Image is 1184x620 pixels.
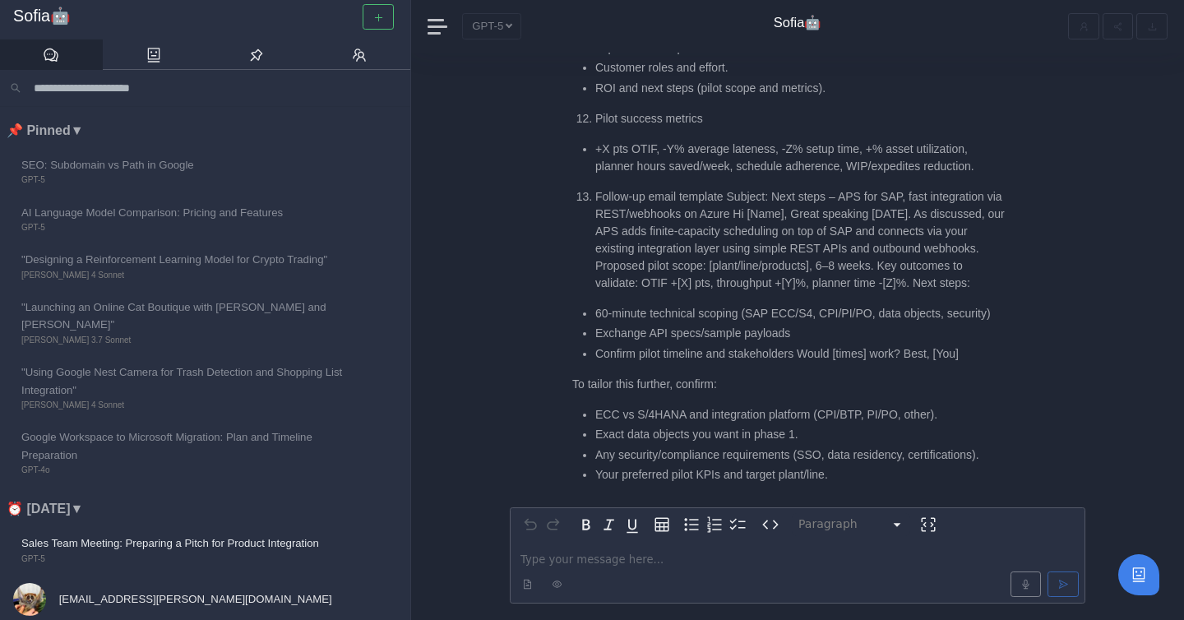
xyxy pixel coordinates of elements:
[575,513,598,536] button: Bold
[595,188,1008,292] li: Follow-up email template Subject: Next steps – APS for SAP, fast integration via REST/webhooks on...
[595,325,1008,342] li: Exchange API specs/sample payloads
[774,15,822,31] h4: Sofia🤖
[21,174,352,187] span: GPT-5
[595,446,1008,464] li: Any security/compliance requirements (SSO, data residency, certifications).
[595,59,1008,76] li: Customer roles and effort.
[792,513,910,536] button: Block type
[572,376,1008,393] p: To tailor this further, confirm:
[21,363,352,399] span: "Using Google Nest Camera for Trash Detection and Shopping List Integration"
[13,7,397,26] a: Sofia🤖
[703,513,726,536] button: Numbered list
[21,553,352,566] span: GPT-5
[726,513,749,536] button: Check list
[21,269,352,282] span: [PERSON_NAME] 4 Sonnet
[595,110,1008,127] li: Pilot success metrics
[21,534,352,552] span: Sales Team Meeting: Preparing a Pitch for Product Integration
[7,498,410,520] li: ⏰ [DATE] ▼
[21,334,352,347] span: [PERSON_NAME] 3.7 Sonnet
[511,541,1085,603] div: editable markdown
[27,76,400,99] input: Search conversations
[21,428,352,464] span: Google Workspace to Microsoft Migration: Plan and Timeline Preparation
[595,305,1008,322] li: 60-minute technical scoping (SAP ECC/S4, CPI/PI/PO, data objects, security)
[759,513,782,536] button: Inline code format
[21,221,352,234] span: GPT-5
[21,399,352,412] span: [PERSON_NAME] 4 Sonnet
[21,204,352,221] span: AI Language Model Comparison: Pricing and Features
[595,141,1008,175] li: +X pts OTIF, -Y% average lateness, -Z% setup time, +% asset utilization, planner hours saved/week...
[680,513,749,536] div: toggle group
[21,156,352,174] span: SEO: Subdomain vs Path in Google
[21,251,352,268] span: "Designing a Reinforcement Learning Model for Crypto Trading"
[595,80,1008,97] li: ROI and next steps (pilot scope and metrics).
[21,298,352,334] span: "Launching an Online Cat Boutique with [PERSON_NAME] and [PERSON_NAME]"
[621,513,644,536] button: Underline
[595,345,1008,363] li: Confirm pilot timeline and stakeholders Would [times] work? Best, [You]
[21,464,352,477] span: GPT-4o
[595,466,1008,484] li: Your preferred pilot KPIs and target plant/line.
[680,513,703,536] button: Bulleted list
[595,426,1008,443] li: Exact data objects you want in phase 1.
[56,593,332,605] span: [EMAIL_ADDRESS][PERSON_NAME][DOMAIN_NAME]
[598,513,621,536] button: Italic
[595,406,1008,423] li: ECC vs S/4HANA and integration platform (CPI/BTP, PI/PO, other).
[7,120,410,141] li: 📌 Pinned ▼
